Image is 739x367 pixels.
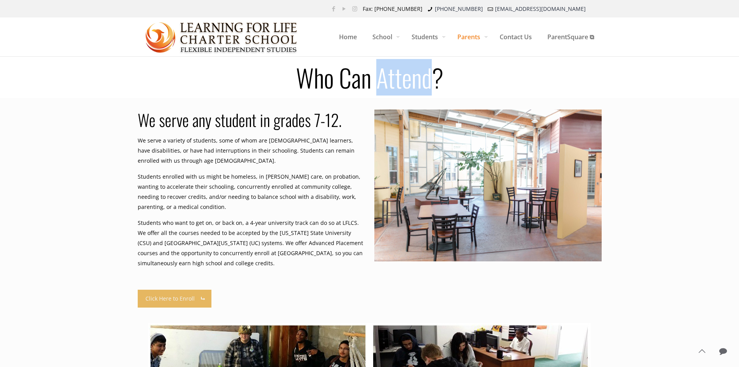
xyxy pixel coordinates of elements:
[374,110,602,261] img: Who Can Attend?
[540,17,602,56] a: ParentSquare ⧉
[351,5,359,12] a: Instagram icon
[404,17,450,56] a: Students
[487,5,495,12] i: mail
[435,5,483,12] a: [PHONE_NUMBER]
[495,5,586,12] a: [EMAIL_ADDRESS][DOMAIN_NAME]
[540,25,602,49] span: ParentSquare ⧉
[133,65,606,90] h1: Who Can Attend?
[145,18,298,57] img: Who Can Attend?
[694,343,710,359] a: Back to top icon
[492,17,540,56] a: Contact Us
[365,25,404,49] span: School
[331,17,365,56] a: Home
[138,110,365,130] h2: We serve any student in grades 7-12.
[492,25,540,49] span: Contact Us
[138,290,212,308] a: Click Here to Enroll
[340,5,348,12] a: YouTube icon
[138,172,365,212] p: Students enrolled with us might be homeless, in [PERSON_NAME] care, on probation, wanting to acce...
[450,17,492,56] a: Parents
[404,25,450,49] span: Students
[331,25,365,49] span: Home
[330,5,338,12] a: Facebook icon
[426,5,434,12] i: phone
[138,136,365,166] p: We serve a variety of students, some of whom are [DEMOGRAPHIC_DATA] learners, have disabilities, ...
[365,17,404,56] a: School
[138,218,365,268] p: Students who want to get on, or back on, a 4-year university track can do so at LFLCS. We offer a...
[145,17,298,56] a: Learning for Life Charter School
[450,25,492,49] span: Parents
